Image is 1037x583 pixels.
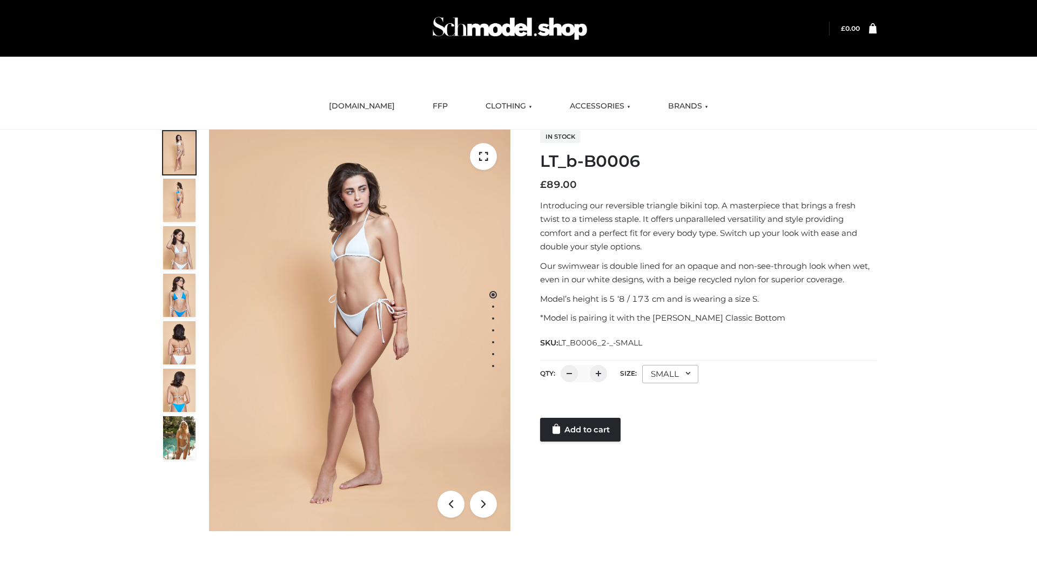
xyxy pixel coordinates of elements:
[477,94,540,118] a: CLOTHING
[841,24,845,32] span: £
[540,418,621,442] a: Add to cart
[841,24,860,32] a: £0.00
[163,416,196,459] img: Arieltop_CloudNine_AzureSky2.jpg
[163,274,196,317] img: ArielClassicBikiniTop_CloudNine_AzureSky_OW114ECO_4-scaled.jpg
[209,130,510,531] img: ArielClassicBikiniTop_CloudNine_AzureSky_OW114ECO_1
[163,131,196,174] img: ArielClassicBikiniTop_CloudNine_AzureSky_OW114ECO_1-scaled.jpg
[558,338,642,348] span: LT_B0006_2-_-SMALL
[540,311,877,325] p: *Model is pairing it with the [PERSON_NAME] Classic Bottom
[163,179,196,222] img: ArielClassicBikiniTop_CloudNine_AzureSky_OW114ECO_2-scaled.jpg
[540,179,547,191] span: £
[540,152,877,171] h1: LT_b-B0006
[540,199,877,254] p: Introducing our reversible triangle bikini top. A masterpiece that brings a fresh twist to a time...
[163,369,196,412] img: ArielClassicBikiniTop_CloudNine_AzureSky_OW114ECO_8-scaled.jpg
[540,336,643,349] span: SKU:
[540,292,877,306] p: Model’s height is 5 ‘8 / 173 cm and is wearing a size S.
[429,7,591,50] img: Schmodel Admin 964
[841,24,860,32] bdi: 0.00
[562,94,638,118] a: ACCESSORIES
[540,259,877,287] p: Our swimwear is double lined for an opaque and non-see-through look when wet, even in our white d...
[425,94,456,118] a: FFP
[540,179,577,191] bdi: 89.00
[321,94,403,118] a: [DOMAIN_NAME]
[540,369,555,377] label: QTY:
[540,130,581,143] span: In stock
[163,226,196,269] img: ArielClassicBikiniTop_CloudNine_AzureSky_OW114ECO_3-scaled.jpg
[620,369,637,377] label: Size:
[660,94,716,118] a: BRANDS
[642,365,698,383] div: SMALL
[163,321,196,364] img: ArielClassicBikiniTop_CloudNine_AzureSky_OW114ECO_7-scaled.jpg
